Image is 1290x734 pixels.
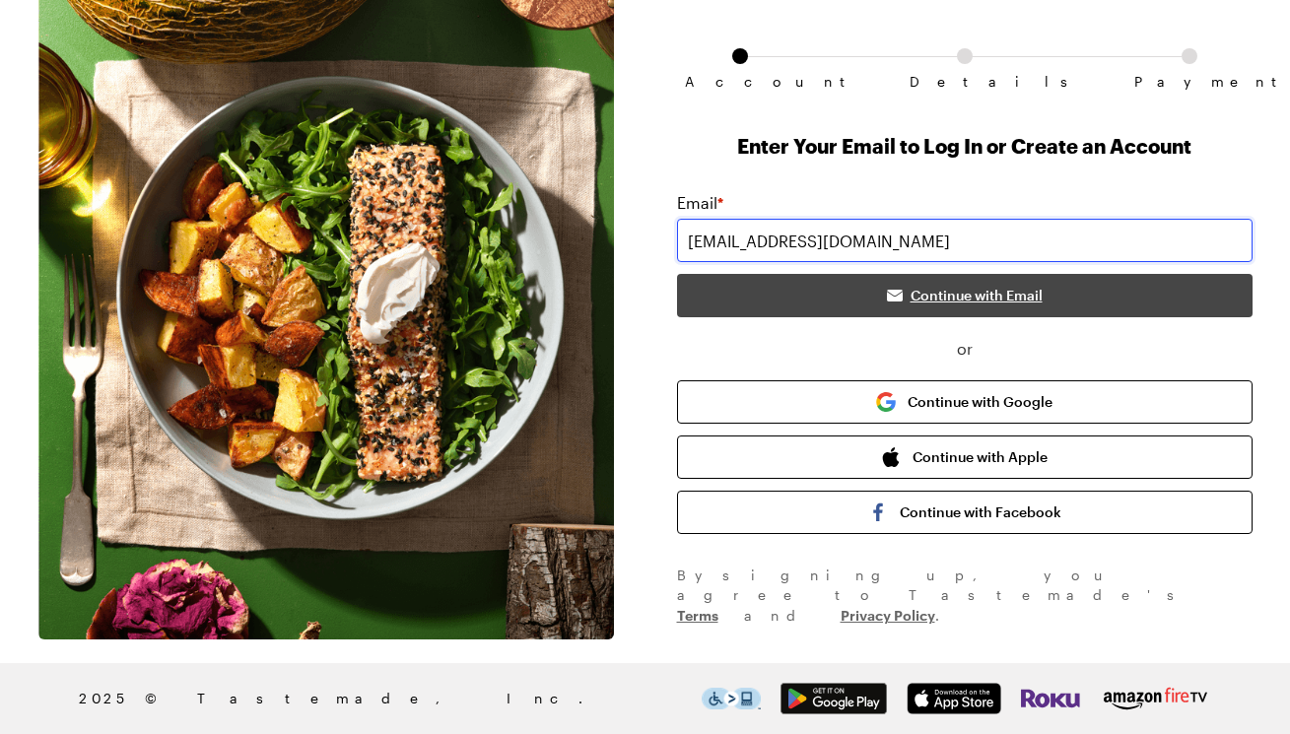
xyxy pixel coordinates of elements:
img: Amazon Fire TV [1100,683,1211,714]
span: Continue with Email [911,286,1043,305]
label: Email [677,191,723,215]
img: App Store [907,683,1001,714]
span: or [677,337,1253,361]
img: Roku [1021,683,1080,714]
h1: Enter Your Email to Log In or Create an Account [677,132,1253,160]
button: Continue with Apple [677,435,1253,479]
button: Continue with Facebook [677,491,1253,534]
div: By signing up , you agree to Tastemade's and . [677,566,1253,626]
span: 2025 © Tastemade, Inc. [79,688,702,709]
button: Continue with Email [677,274,1253,317]
span: Details [910,74,1020,90]
img: This icon serves as a link to download the Level Access assistive technology app for individuals ... [702,688,761,709]
a: Privacy Policy [841,605,935,624]
span: Payment [1134,74,1245,90]
button: Continue with Google [677,380,1253,424]
span: Account [685,74,795,90]
img: Google Play [781,683,887,714]
ol: Subscription checkout form navigation [677,48,1253,74]
a: Terms [677,605,718,624]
